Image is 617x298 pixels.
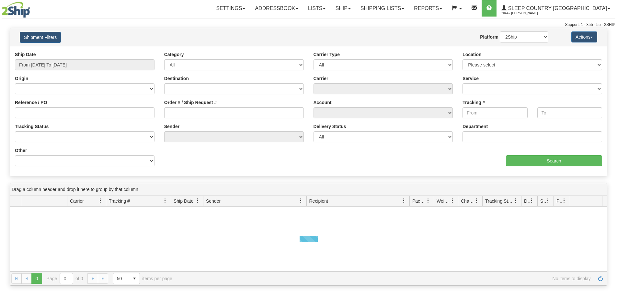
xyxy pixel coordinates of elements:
[510,195,521,206] a: Tracking Status filter column settings
[113,273,172,284] span: items per page
[113,273,140,284] span: Page sizes drop down
[314,51,340,58] label: Carrier Type
[463,107,527,118] input: From
[15,51,36,58] label: Ship Date
[556,198,562,204] span: Pickup Status
[437,198,450,204] span: Weight
[461,198,474,204] span: Charge
[211,0,250,17] a: Settings
[595,273,606,284] a: Refresh
[15,75,28,82] label: Origin
[109,198,130,204] span: Tracking #
[70,198,84,204] span: Carrier
[423,195,434,206] a: Packages filter column settings
[15,147,27,154] label: Other
[15,99,47,106] label: Reference / PO
[540,198,546,204] span: Shipment Issues
[164,99,217,106] label: Order # / Ship Request #
[463,123,488,130] label: Department
[31,273,42,284] span: Page 0
[497,0,615,17] a: Sleep Country [GEOGRAPHIC_DATA] 2044 / [PERSON_NAME]
[447,195,458,206] a: Weight filter column settings
[295,195,306,206] a: Sender filter column settings
[506,155,602,166] input: Search
[463,99,485,106] label: Tracking #
[543,195,554,206] a: Shipment Issues filter column settings
[409,0,447,17] a: Reports
[47,273,83,284] span: Page of 0
[309,198,328,204] span: Recipient
[314,123,346,130] label: Delivery Status
[463,51,481,58] label: Location
[181,276,591,281] span: No items to display
[507,6,607,11] span: Sleep Country [GEOGRAPHIC_DATA]
[412,198,426,204] span: Packages
[2,2,30,18] img: logo2044.jpg
[356,0,409,17] a: Shipping lists
[164,123,179,130] label: Sender
[602,116,616,182] iframe: chat widget
[160,195,171,206] a: Tracking # filter column settings
[10,183,607,196] div: grid grouping header
[480,34,498,40] label: Platform
[463,75,479,82] label: Service
[20,32,61,43] button: Shipment Filters
[164,75,189,82] label: Destination
[398,195,409,206] a: Recipient filter column settings
[485,198,513,204] span: Tracking Status
[206,198,221,204] span: Sender
[559,195,570,206] a: Pickup Status filter column settings
[303,0,330,17] a: Lists
[95,195,106,206] a: Carrier filter column settings
[330,0,355,17] a: Ship
[471,195,482,206] a: Charge filter column settings
[192,195,203,206] a: Ship Date filter column settings
[117,275,125,282] span: 50
[571,31,597,42] button: Actions
[314,99,332,106] label: Account
[15,123,49,130] label: Tracking Status
[250,0,303,17] a: Addressbook
[524,198,530,204] span: Delivery Status
[129,273,140,284] span: select
[501,10,550,17] span: 2044 / [PERSON_NAME]
[164,51,184,58] label: Category
[174,198,193,204] span: Ship Date
[2,22,615,28] div: Support: 1 - 855 - 55 - 2SHIP
[526,195,537,206] a: Delivery Status filter column settings
[314,75,328,82] label: Carrier
[537,107,602,118] input: To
